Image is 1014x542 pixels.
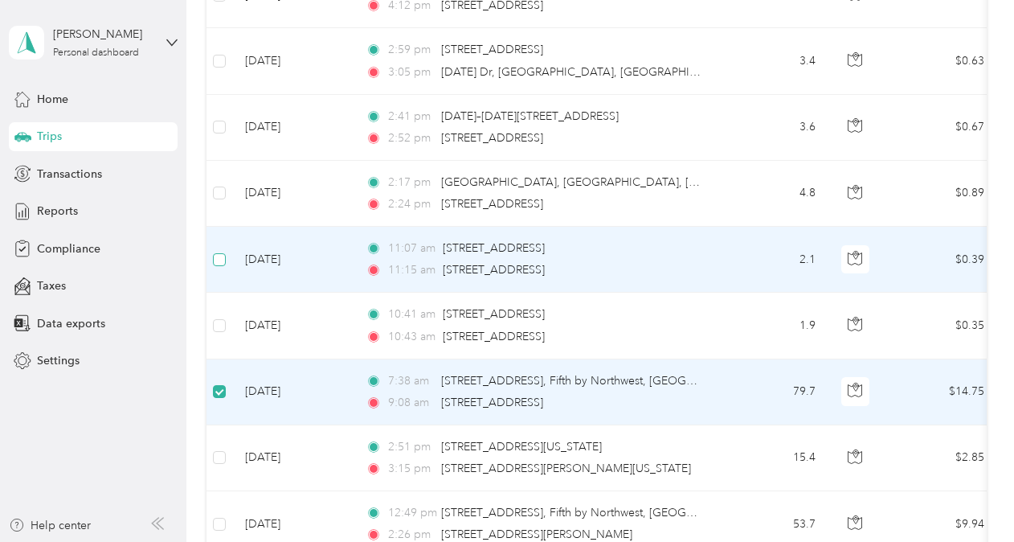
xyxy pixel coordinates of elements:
[388,108,434,125] span: 2:41 pm
[37,352,80,369] span: Settings
[232,293,353,359] td: [DATE]
[443,263,545,277] span: [STREET_ADDRESS]
[232,95,353,161] td: [DATE]
[885,95,997,161] td: $0.67
[722,95,828,161] td: 3.6
[37,203,78,220] span: Reports
[441,506,887,519] span: [STREET_ADDRESS], Fifth by Northwest, [GEOGRAPHIC_DATA], [GEOGRAPHIC_DATA]
[37,128,62,145] span: Trips
[443,241,545,255] span: [STREET_ADDRESS]
[441,462,691,475] span: [STREET_ADDRESS][PERSON_NAME][US_STATE]
[37,166,102,183] span: Transactions
[722,359,828,425] td: 79.7
[232,28,353,94] td: [DATE]
[232,359,353,425] td: [DATE]
[9,517,91,534] button: Help center
[53,48,139,58] div: Personal dashboard
[441,396,543,409] span: [STREET_ADDRESS]
[885,425,997,491] td: $2.85
[722,293,828,359] td: 1.9
[388,240,435,257] span: 11:07 am
[885,161,997,227] td: $0.89
[924,452,1014,542] iframe: Everlance-gr Chat Button Frame
[388,195,434,213] span: 2:24 pm
[388,306,435,323] span: 10:41 am
[885,227,997,293] td: $0.39
[885,359,997,425] td: $14.75
[232,425,353,491] td: [DATE]
[37,277,66,294] span: Taxes
[722,227,828,293] td: 2.1
[388,174,434,191] span: 2:17 pm
[441,65,736,79] span: [DATE] Dr, [GEOGRAPHIC_DATA], [GEOGRAPHIC_DATA]
[443,307,545,321] span: [STREET_ADDRESS]
[388,261,435,279] span: 11:15 am
[441,197,543,211] span: [STREET_ADDRESS]
[441,109,619,123] span: [DATE]–[DATE][STREET_ADDRESS]
[441,43,543,56] span: [STREET_ADDRESS]
[722,425,828,491] td: 15.4
[441,131,543,145] span: [STREET_ADDRESS]
[37,91,68,108] span: Home
[388,129,434,147] span: 2:52 pm
[441,175,801,189] span: [GEOGRAPHIC_DATA], [GEOGRAPHIC_DATA], [GEOGRAPHIC_DATA]
[37,240,100,257] span: Compliance
[388,328,435,346] span: 10:43 am
[388,64,434,81] span: 3:05 pm
[441,528,632,541] span: [STREET_ADDRESS][PERSON_NAME]
[232,227,353,293] td: [DATE]
[722,28,828,94] td: 3.4
[441,440,602,454] span: [STREET_ADDRESS][US_STATE]
[388,438,434,456] span: 2:51 pm
[885,293,997,359] td: $0.35
[37,315,105,332] span: Data exports
[232,161,353,227] td: [DATE]
[441,374,887,388] span: [STREET_ADDRESS], Fifth by Northwest, [GEOGRAPHIC_DATA], [GEOGRAPHIC_DATA]
[388,504,434,522] span: 12:49 pm
[722,161,828,227] td: 4.8
[443,330,545,343] span: [STREET_ADDRESS]
[388,41,434,59] span: 2:59 pm
[885,28,997,94] td: $0.63
[388,372,434,390] span: 7:38 am
[388,460,434,478] span: 3:15 pm
[388,394,434,412] span: 9:08 am
[53,26,153,43] div: [PERSON_NAME]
